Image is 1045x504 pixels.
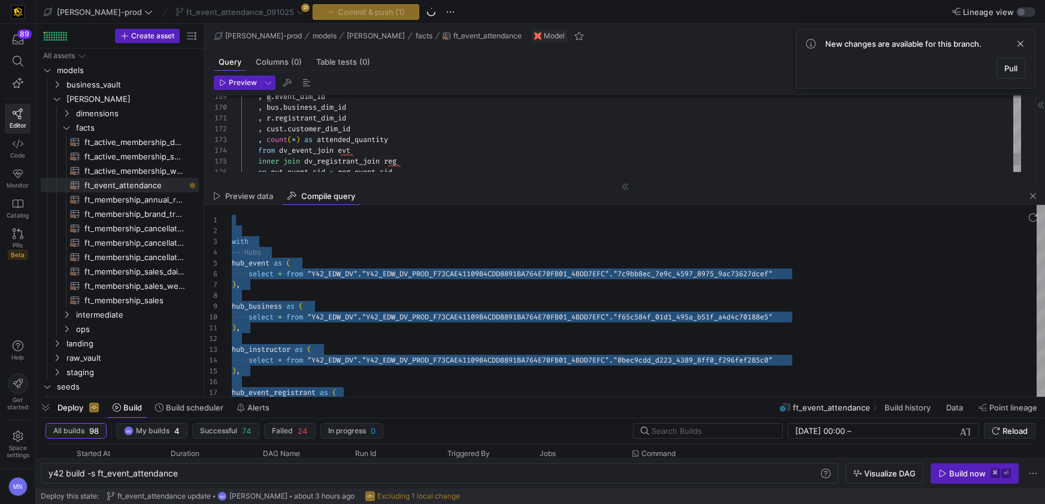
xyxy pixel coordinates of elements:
[272,427,293,435] span: Failed
[10,152,25,159] span: Code
[271,113,275,123] span: .
[7,396,28,411] span: Get started
[229,492,287,500] span: [PERSON_NAME]
[295,345,303,354] span: as
[362,312,571,322] span: "Y42_EDW_DV_PROD_F73CAE41109B4CDD8891BA764E70FB01_
[43,52,75,60] div: All assets
[41,379,199,394] div: Press SPACE to select this row.
[57,380,197,394] span: seeds
[232,323,236,333] span: )
[41,149,199,164] div: Press SPACE to select this row.
[214,102,227,113] div: 170
[84,207,185,221] span: ft_membership_brand_transfer​​​​​​​​​​
[41,236,199,250] div: Press SPACE to select this row.
[41,394,199,408] div: Press SPACE to select this row.
[84,179,185,192] span: ft_event_attendance​​​​​​​​​​
[453,32,522,40] span: ft_event_attendance
[41,207,199,221] div: Press SPACE to select this row.
[204,301,217,312] div: 9
[384,156,396,166] span: reg
[358,355,362,365] span: .
[320,423,383,439] button: In progress0
[41,120,199,135] div: Press SPACE to select this row.
[204,236,217,247] div: 3
[41,351,199,365] div: Press SPACE to select this row.
[362,269,571,279] span: "Y42_EDW_DV_PROD_F73CAE41109B4CDD8891BA764E70FB01_
[316,58,370,66] span: Table tests
[84,150,185,164] span: ft_active_membership_snapshot​​​​​​​​​​
[41,4,156,20] button: [PERSON_NAME]-prod
[84,265,185,279] span: ft_membership_sales_daily_forecast​​​​​​​​​​
[296,135,300,144] span: )
[41,63,199,77] div: Press SPACE to select this row.
[214,156,227,167] div: 175
[10,122,26,129] span: Editor
[299,301,303,311] span: (
[84,294,185,307] span: ft_membership_sales​​​​​​​​​​
[66,351,197,365] span: raw_vault
[1002,426,1028,436] span: Reload
[115,29,180,43] button: Create asset
[214,134,227,145] div: 173
[256,58,302,66] span: Columns
[229,79,257,87] span: Preview
[286,312,303,322] span: from
[174,426,180,436] span: 4
[286,258,290,268] span: (
[117,492,211,500] span: ft_event_attendance update
[41,279,199,293] div: Press SPACE to select this row.
[136,427,169,435] span: My builds
[544,32,565,40] span: Model
[204,344,217,355] div: 13
[150,397,229,418] button: Build scheduler
[413,29,435,43] button: facts
[41,492,99,500] span: Deploy this state:
[66,394,185,408] span: rate_plan_lookup​​​​​​
[8,477,28,496] div: MN
[41,264,199,279] a: ft_membership_sales_daily_forecast​​​​​​​​​​
[879,397,938,418] button: Build history
[613,312,773,322] span: "f65c584f_01d1_495a_b51f_a4d4c70188e5"
[5,224,31,264] a: PRsBeta
[12,6,24,18] img: https://storage.googleapis.com/y42-prod-data-exchange/images/uAsz27BndGEK0hZWDFeOjoxA7jCwgK9jE472...
[236,280,240,289] span: ,
[5,194,31,224] a: Catalog
[53,427,84,435] span: All builds
[66,337,197,351] span: landing
[84,279,185,293] span: ft_membership_sales_weekly_forecast​​​​​​​​​​
[41,336,199,351] div: Press SPACE to select this row.
[232,280,236,289] span: )
[963,7,1014,17] span: Lineage view
[41,207,199,221] a: ft_membership_brand_transfer​​​​​​​​​​
[540,449,556,458] span: Jobs
[1001,469,1011,478] kbd: ⏎
[66,366,197,379] span: staging
[41,236,199,250] a: ft_membership_cancellations_weekly_forecast​​​​​​​​​​
[192,423,259,439] button: Successful74
[225,192,273,200] span: Preview data
[131,32,174,40] span: Create asset
[613,355,773,365] span: "0bec9cdd_d223_4389_8ff0_f296fef285c0"
[652,426,773,436] input: Search Builds
[332,388,337,397] span: (
[307,355,358,365] span: "Y42_EDW_DV"
[204,258,217,268] div: 5
[534,32,541,40] img: undefined
[242,426,252,436] span: 74
[304,135,313,144] span: as
[124,426,134,436] div: MN
[795,426,845,436] input: Start datetime
[41,322,199,336] div: Press SPACE to select this row.
[41,164,199,178] a: ft_active_membership_weekly_forecast​​​​​​​​​​
[41,394,199,408] a: rate_plan_lookup​​​​​​
[320,388,328,397] span: as
[236,323,240,333] span: ,
[41,365,199,379] div: Press SPACE to select this row.
[232,366,236,376] span: )
[5,425,31,464] a: Spacesettings
[338,146,350,155] span: evt
[941,397,971,418] button: Data
[41,293,199,307] div: Press SPACE to select this row.
[283,124,287,134] span: .
[214,145,227,156] div: 174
